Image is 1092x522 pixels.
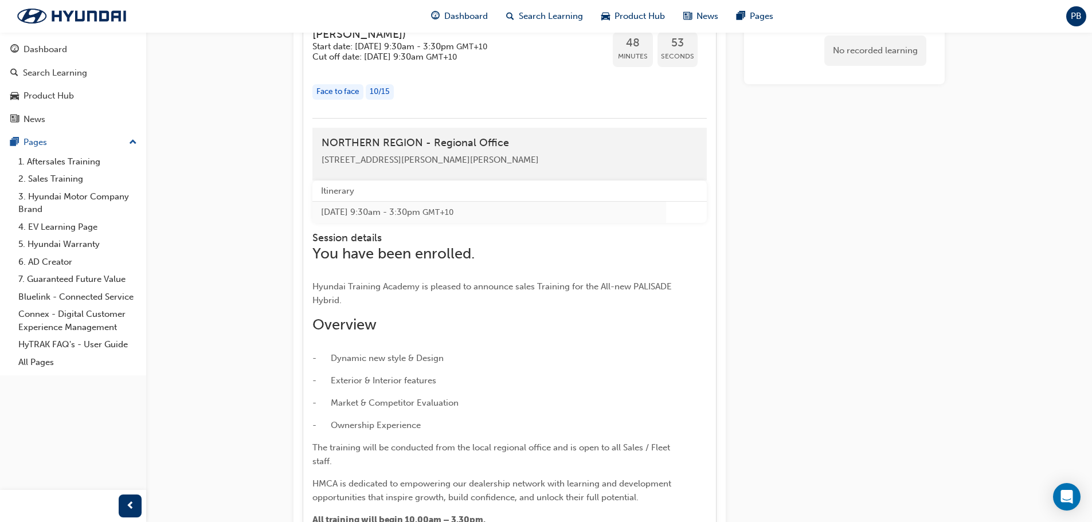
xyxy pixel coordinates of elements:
a: Product Hub [5,85,142,107]
a: 4. EV Learning Page [14,218,142,236]
button: DashboardSearch LearningProduct HubNews [5,37,142,132]
a: 5. Hyundai Warranty [14,236,142,253]
span: HMCA is dedicated to empowering our dealership network with learning and development opportunitie... [312,478,674,503]
span: PB [1071,10,1082,23]
a: Dashboard [5,39,142,60]
span: Overview [312,316,377,333]
span: Product Hub [615,10,665,23]
a: News [5,109,142,130]
a: 7. Guaranteed Future Value [14,270,142,288]
span: Pages [750,10,773,23]
span: guage-icon [431,9,440,23]
a: All Pages [14,354,142,371]
img: Trak [6,4,138,28]
span: pages-icon [10,138,19,148]
a: guage-iconDashboard [422,5,497,28]
span: Dashboard [444,10,488,23]
button: Pages [5,132,142,153]
span: search-icon [506,9,514,23]
h5: Cut off date: [DATE] 9:30am [312,52,585,62]
span: Australian Eastern Standard Time GMT+10 [422,207,453,217]
span: Minutes [613,50,653,63]
div: No recorded learning [824,36,926,66]
div: Open Intercom Messenger [1053,483,1081,511]
span: [STREET_ADDRESS][PERSON_NAME][PERSON_NAME] [322,155,539,165]
span: - Ownership Experience [312,420,421,430]
div: News [24,113,45,126]
span: car-icon [601,9,610,23]
a: 6. AD Creator [14,253,142,271]
a: Search Learning [5,62,142,84]
div: Search Learning [23,66,87,80]
div: 10 / 15 [366,84,394,100]
span: Australian Eastern Standard Time GMT+10 [456,42,487,52]
span: Search Learning [519,10,583,23]
th: Itinerary [312,180,666,202]
span: - Dynamic new style & Design [312,353,444,363]
span: prev-icon [126,499,135,513]
h4: NORTHERN REGION - Regional Office [322,137,698,150]
span: Hyundai Training Academy is pleased to announce sales Training for the All-new PALISADE Hybrid. [312,281,674,305]
h4: Session details [312,232,685,245]
a: pages-iconPages [727,5,782,28]
td: [DATE] 9:30am - 3:30pm [312,202,666,223]
span: news-icon [683,9,692,23]
a: news-iconNews [674,5,727,28]
span: - Market & Competitor Evaluation [312,398,459,408]
a: car-iconProduct Hub [592,5,674,28]
span: 53 [657,37,698,50]
a: Connex - Digital Customer Experience Management [14,305,142,336]
a: 2. Sales Training [14,170,142,188]
div: Dashboard [24,43,67,56]
span: guage-icon [10,45,19,55]
span: You have been enrolled. [312,245,475,262]
span: pages-icon [737,9,745,23]
a: HyTRAK FAQ's - User Guide [14,336,142,354]
span: News [696,10,718,23]
span: - Exterior & Interior features [312,375,436,386]
div: Pages [24,136,47,149]
h5: Start date: [DATE] 9:30am - 3:30pm [312,41,585,52]
span: 48 [613,37,653,50]
span: Seconds [657,50,698,63]
span: search-icon [10,68,18,79]
span: car-icon [10,91,19,101]
span: Australian Eastern Standard Time GMT+10 [426,52,457,62]
div: Product Hub [24,89,74,103]
a: search-iconSearch Learning [497,5,592,28]
a: Bluelink - Connected Service [14,288,142,306]
div: Face to face [312,84,363,100]
span: up-icon [129,135,137,150]
button: PB [1066,6,1086,26]
span: news-icon [10,115,19,125]
a: 3. Hyundai Motor Company Brand [14,188,142,218]
span: The training will be conducted from the local regional office and is open to all Sales / Fleet st... [312,442,672,466]
a: 1. Aftersales Training [14,153,142,171]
